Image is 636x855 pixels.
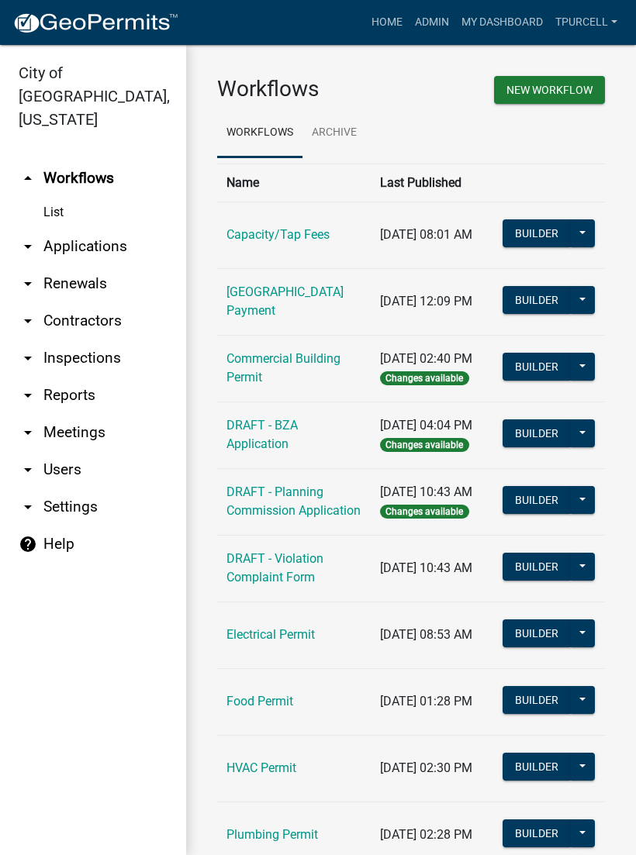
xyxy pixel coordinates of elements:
[19,386,37,405] i: arrow_drop_down
[217,76,399,102] h3: Workflows
[380,760,472,775] span: [DATE] 02:30 PM
[371,164,493,202] th: Last Published
[19,535,37,553] i: help
[503,753,571,781] button: Builder
[19,169,37,188] i: arrow_drop_up
[380,694,472,708] span: [DATE] 01:28 PM
[380,438,468,452] span: Changes available
[217,164,371,202] th: Name
[19,349,37,367] i: arrow_drop_down
[19,312,37,330] i: arrow_drop_down
[226,694,293,708] a: Food Permit
[19,460,37,479] i: arrow_drop_down
[503,819,571,847] button: Builder
[226,627,315,642] a: Electrical Permit
[302,109,366,158] a: Archive
[226,827,318,842] a: Plumbing Permit
[226,418,298,451] a: DRAFT - BZA Application
[503,353,571,381] button: Builder
[380,371,468,385] span: Changes available
[503,219,571,247] button: Builder
[365,8,409,37] a: Home
[503,686,571,714] button: Builder
[380,560,472,575] span: [DATE] 10:43 AM
[226,227,330,242] a: Capacity/Tap Fees
[380,418,472,433] span: [DATE] 04:04 PM
[503,419,571,447] button: Builder
[503,286,571,314] button: Builder
[226,551,323,584] a: DRAFT - Violation Complaint Form
[226,484,361,518] a: DRAFT - Planning Commission Application
[494,76,605,104] button: New Workflow
[455,8,549,37] a: My Dashboard
[226,760,296,775] a: HVAC Permit
[503,619,571,647] button: Builder
[380,827,472,842] span: [DATE] 02:28 PM
[217,109,302,158] a: Workflows
[380,484,472,499] span: [DATE] 10:43 AM
[380,351,472,366] span: [DATE] 02:40 PM
[19,274,37,293] i: arrow_drop_down
[380,227,472,242] span: [DATE] 08:01 AM
[19,237,37,256] i: arrow_drop_down
[380,627,472,642] span: [DATE] 08:53 AM
[380,294,472,309] span: [DATE] 12:09 PM
[503,486,571,514] button: Builder
[380,505,468,519] span: Changes available
[19,498,37,516] i: arrow_drop_down
[226,284,344,318] a: [GEOGRAPHIC_DATA] Payment
[503,553,571,581] button: Builder
[19,423,37,442] i: arrow_drop_down
[549,8,624,37] a: Tpurcell
[409,8,455,37] a: Admin
[226,351,340,384] a: Commercial Building Permit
